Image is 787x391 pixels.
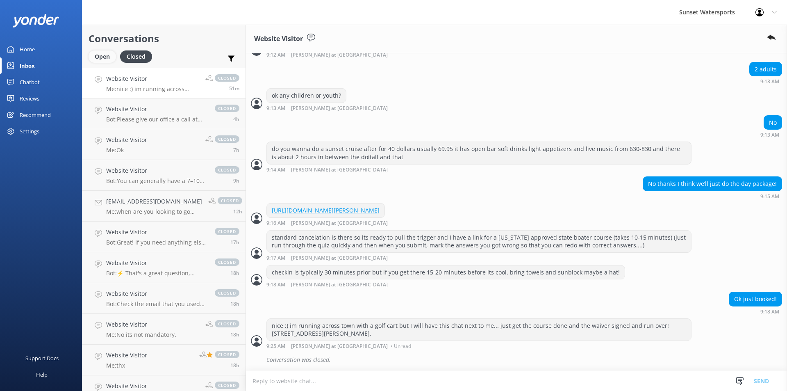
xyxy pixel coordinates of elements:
img: yonder-white-logo.png [12,14,59,27]
div: Aug 26 2025 08:13am (UTC -05:00) America/Cancun [749,78,782,84]
a: Website VisitorMe:Okclosed7h [82,129,246,160]
span: [PERSON_NAME] at [GEOGRAPHIC_DATA] [291,282,388,288]
a: Open [89,52,120,61]
strong: 9:16 AM [266,221,285,226]
div: Aug 26 2025 08:15am (UTC -05:00) America/Cancun [643,193,782,199]
a: Website VisitorMe:thxclosed18h [82,345,246,375]
h4: Website Visitor [106,105,207,114]
p: Bot: Great! If you need anything else, just let me know. [106,239,207,246]
span: closed [215,289,239,297]
div: checkin is typically 30 minutes prior but if you get there 15-20 minutes before its cool. bring t... [267,265,625,279]
div: Aug 26 2025 08:14am (UTC -05:00) America/Cancun [266,167,691,173]
h4: Website Visitor [106,289,207,298]
strong: 9:18 AM [266,282,285,288]
span: closed [215,320,239,327]
div: ok any children or youth? [267,89,346,103]
div: Support Docs [25,350,59,366]
span: [PERSON_NAME] at [GEOGRAPHIC_DATA] [291,106,388,111]
h4: Website Visitor [106,258,207,268]
strong: 9:15 AM [760,194,779,199]
div: No [764,116,782,130]
p: Me: No its not mandatory. [106,331,176,338]
a: Website VisitorMe:No its not mandatory.closed18h [82,314,246,345]
span: Aug 25 2025 03:09pm (UTC -05:00) America/Cancun [230,300,239,307]
p: Me: thx [106,362,147,369]
div: Conversation was closed. [266,353,782,367]
div: 2025-08-26T13:37:04.648 [251,353,782,367]
span: Aug 25 2025 11:24pm (UTC -05:00) America/Cancun [233,177,239,184]
span: closed [215,105,239,112]
span: [PERSON_NAME] at [GEOGRAPHIC_DATA] [291,53,388,58]
p: Bot: You can generally have a 7–10 mile range from the marina, depending on your plans and the co... [106,177,207,185]
p: Bot: Please give our office a call at [PHONE_NUMBER] for any changes to your reservation. [106,116,207,123]
div: Aug 26 2025 08:25am (UTC -05:00) America/Cancun [266,343,691,349]
h4: Website Visitor [106,74,199,83]
span: closed [215,351,239,358]
span: closed [215,382,239,389]
span: closed [215,258,239,266]
a: Closed [120,52,156,61]
span: [PERSON_NAME] at [GEOGRAPHIC_DATA] [291,344,388,349]
span: Aug 26 2025 04:48am (UTC -05:00) America/Cancun [233,116,239,123]
div: Settings [20,123,39,139]
span: closed [215,135,239,143]
div: Aug 26 2025 08:18am (UTC -05:00) America/Cancun [729,309,782,314]
strong: 9:13 AM [760,133,779,137]
div: Ok just booked! [729,292,782,306]
p: Me: when are you looking to go parasailing? I will send you our direct booking link with our best... [106,208,202,215]
span: closed [215,166,239,174]
div: Closed [120,50,152,63]
p: Me: Ok [106,146,147,154]
a: Website VisitorBot:You can generally have a 7–10 mile range from the marina, depending on your pl... [82,160,246,191]
span: [PERSON_NAME] at [GEOGRAPHIC_DATA] [291,256,388,261]
div: Aug 26 2025 08:18am (UTC -05:00) America/Cancun [266,281,625,288]
span: Aug 25 2025 03:12pm (UTC -05:00) America/Cancun [230,270,239,277]
div: Open [89,50,116,63]
strong: 9:18 AM [760,309,779,314]
div: Home [20,41,35,57]
h4: Website Visitor [106,320,176,329]
div: Chatbot [20,74,40,90]
span: [PERSON_NAME] at [GEOGRAPHIC_DATA] [291,167,388,173]
p: Me: nice :) im running across town with a golf cart but I will have this chat next to me... just ... [106,85,199,93]
h4: [EMAIL_ADDRESS][DOMAIN_NAME] [106,197,202,206]
a: Website VisitorBot:⚡ That's a great question, unfortunately I do not know the answer. I'm going t... [82,252,246,283]
strong: 9:13 AM [266,106,285,111]
div: do you wanna do a sunset cruise after for 40 dollars usually 69.95 it has open bar soft drinks li... [267,142,691,164]
div: Help [36,366,48,383]
p: Bot: Check the email that you used when you made your reservation. If you cannot locate the confi... [106,300,207,308]
a: Website VisitorMe:nice :) im running across town with a golf cart but I will have this chat next ... [82,68,246,98]
span: [PERSON_NAME] at [GEOGRAPHIC_DATA] [291,221,388,226]
strong: 9:12 AM [266,53,285,58]
a: Website VisitorBot:Great! If you need anything else, just let me know.closed17h [82,222,246,252]
strong: 9:14 AM [266,167,285,173]
div: standard cancelation is there so its ready to pull the trigger and I have a link for a [US_STATE]... [267,231,691,252]
span: Aug 25 2025 03:16pm (UTC -05:00) America/Cancun [230,239,239,246]
h4: Website Visitor [106,135,147,144]
div: Aug 26 2025 08:12am (UTC -05:00) America/Cancun [266,52,691,58]
div: 2 adults [750,62,782,76]
span: Aug 26 2025 01:30am (UTC -05:00) America/Cancun [233,146,239,153]
span: • Unread [391,344,411,349]
span: Aug 25 2025 02:45pm (UTC -05:00) America/Cancun [230,362,239,369]
strong: 9:13 AM [760,79,779,84]
div: nice :) im running across town with a golf cart but I will have this chat next to me... just get ... [267,319,691,341]
h3: Website Visitor [254,34,303,44]
strong: 9:17 AM [266,256,285,261]
a: Website VisitorBot:Check the email that you used when you made your reservation. If you cannot lo... [82,283,246,314]
div: Aug 26 2025 08:13am (UTC -05:00) America/Cancun [760,132,782,137]
div: Aug 26 2025 08:16am (UTC -05:00) America/Cancun [266,220,414,226]
span: closed [218,197,242,204]
h4: Website Visitor [106,228,207,237]
strong: 9:25 AM [266,344,285,349]
a: [URL][DOMAIN_NAME][PERSON_NAME] [272,206,380,214]
p: Bot: ⚡ That's a great question, unfortunately I do not know the answer. I'm going to reach out to... [106,270,207,277]
div: Aug 26 2025 08:13am (UTC -05:00) America/Cancun [266,105,414,111]
a: [EMAIL_ADDRESS][DOMAIN_NAME]Me:when are you looking to go parasailing? I will send you our direct... [82,191,246,222]
h4: Website Visitor [106,351,147,360]
h4: Website Visitor [106,166,207,175]
h4: Website Visitor [106,382,199,391]
div: Recommend [20,107,51,123]
span: Aug 26 2025 08:25am (UTC -05:00) America/Cancun [229,85,239,92]
span: closed [215,228,239,235]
